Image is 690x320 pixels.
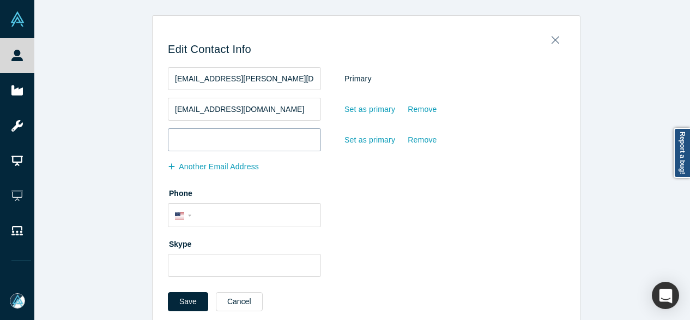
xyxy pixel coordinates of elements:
[344,131,396,150] div: Set as primary
[168,235,565,250] label: Skype
[216,292,263,311] button: Cancel
[344,69,372,88] div: Primary
[674,128,690,178] a: Report a bug!
[544,29,567,45] button: Close
[344,100,396,119] div: Set as primary
[168,292,208,311] button: Save
[168,157,270,176] button: Another Email Address
[168,43,565,56] h3: Edit Contact Info
[168,184,565,199] label: Phone
[407,100,437,119] div: Remove
[10,293,25,309] img: Mia Scott's Account
[10,11,25,27] img: Alchemist Vault Logo
[407,131,437,150] div: Remove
